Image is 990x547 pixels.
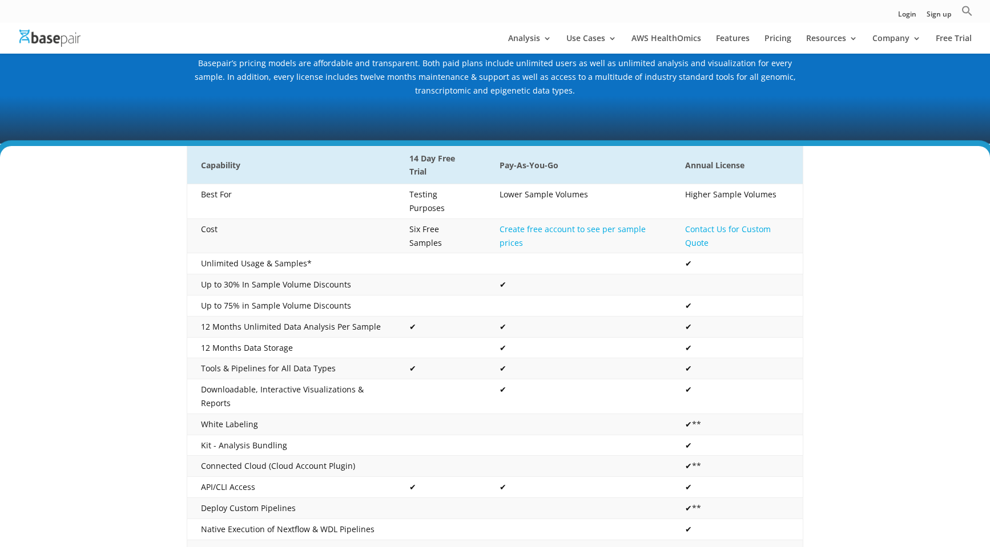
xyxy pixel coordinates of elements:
[187,435,396,456] td: Kit - Analysis Bundling
[898,11,916,23] a: Login
[671,253,803,274] td: ✔
[961,5,973,23] a: Search Icon Link
[671,435,803,456] td: ✔
[187,518,396,540] td: Native Execution of Nextflow & WDL Pipelines
[187,274,396,295] td: Up to 30% In Sample Volume Discounts
[396,316,486,337] td: ✔
[671,379,803,414] td: ✔
[396,218,486,253] td: Six Free Samples
[187,184,396,219] td: Best For
[187,414,396,435] td: White Labeling
[187,218,396,253] td: Cost
[187,379,396,414] td: Downloadable, Interactive Visualizations & Reports
[486,477,671,498] td: ✔
[671,477,803,498] td: ✔
[486,146,671,184] th: Pay-As-You-Go
[486,274,671,295] td: ✔
[806,34,858,54] a: Resources
[500,224,646,248] a: Create free account to see per sample prices
[486,184,671,219] td: Lower Sample Volumes
[671,358,803,379] td: ✔
[671,316,803,337] td: ✔
[671,295,803,317] td: ✔
[187,358,396,379] td: Tools & Pipelines for All Data Types
[396,358,486,379] td: ✔
[187,295,396,317] td: Up to 75% in Sample Volume Discounts
[936,34,972,54] a: Free Trial
[671,518,803,540] td: ✔
[187,337,396,358] td: 12 Months Data Storage
[187,146,396,184] th: Capability
[486,337,671,358] td: ✔
[486,379,671,414] td: ✔
[19,30,81,46] img: Basepair
[671,337,803,358] td: ✔
[566,34,617,54] a: Use Cases
[671,184,803,219] td: Higher Sample Volumes
[872,34,921,54] a: Company
[671,146,803,184] th: Annual License
[396,184,486,219] td: Testing Purposes
[764,34,791,54] a: Pricing
[961,5,973,17] svg: Search
[187,477,396,498] td: API/CLI Access
[187,316,396,337] td: 12 Months Unlimited Data Analysis Per Sample
[685,224,771,248] a: Contact Us for Custom Quote
[486,316,671,337] td: ✔
[187,253,396,274] td: Unlimited Usage & Samples*
[508,34,552,54] a: Analysis
[187,498,396,519] td: Deploy Custom Pipelines
[396,146,486,184] th: 14 Day Free Trial
[396,477,486,498] td: ✔
[927,11,951,23] a: Sign up
[195,58,796,96] span: Basepair’s pricing models are affordable and transparent. Both paid plans include unlimited users...
[631,34,701,54] a: AWS HealthOmics
[187,456,396,477] td: Connected Cloud (Cloud Account Plugin)
[716,34,750,54] a: Features
[486,358,671,379] td: ✔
